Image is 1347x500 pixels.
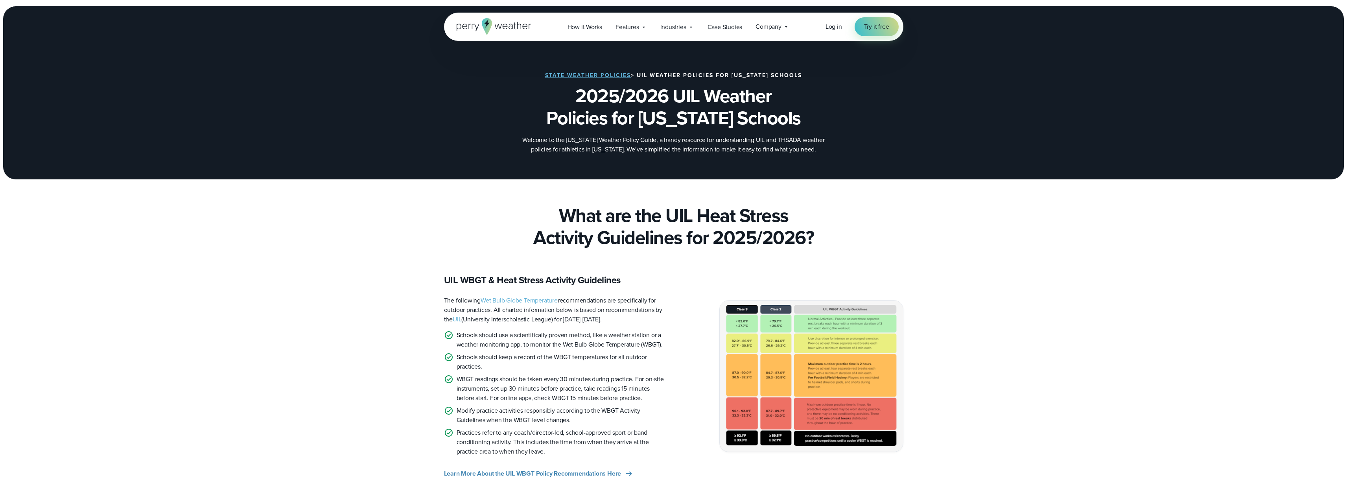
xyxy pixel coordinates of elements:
[545,71,631,79] a: State Weather Policies
[561,19,609,35] a: How it Works
[701,19,749,35] a: Case Studies
[826,22,842,31] a: Log in
[855,17,899,36] a: Try it free
[444,469,634,478] a: Learn More About the UIL WBGT Policy Recommendations Here
[444,205,903,249] h2: What are the UIL Heat Stress Activity Guidelines for 2025/2026?
[720,301,903,451] img: UIL WBGT Guidelines texas state weather policies
[453,315,461,324] a: UIL
[864,22,889,31] span: Try it free
[457,406,667,425] p: Modify practice activities responsibly according to the WBGT Activity Guidelines when the WBGT le...
[457,352,667,371] p: Schools should keep a record of the WBGT temperatures for all outdoor practices.
[755,22,781,31] span: Company
[483,85,864,129] h1: 2025/2026 UIL Weather Policies for [US_STATE] Schools
[481,296,558,305] a: Wet Bulb Globe Temperature
[444,274,667,286] h3: UIL WBGT & Heat Stress Activity Guidelines
[568,22,603,32] span: How it Works
[516,135,831,154] p: Welcome to the [US_STATE] Weather Policy Guide, a handy resource for understanding UIL and THSADA...
[457,330,667,349] p: Schools should use a scientifically proven method, like a weather station or a weather monitoring...
[457,375,667,403] p: WBGT readings should be taken every 30 minutes during practice. For on-site instruments, set up 3...
[545,72,802,79] h3: > UIL Weather Policies for [US_STATE] Schools
[660,22,686,32] span: Industries
[444,296,667,324] p: The following recommendations are specifically for outdoor practices. All charted information bel...
[444,469,621,478] span: Learn More About the UIL WBGT Policy Recommendations Here
[615,22,639,32] span: Features
[457,428,667,456] p: Practices refer to any coach/director-led, school-approved sport or band conditioning activity. T...
[708,22,743,32] span: Case Studies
